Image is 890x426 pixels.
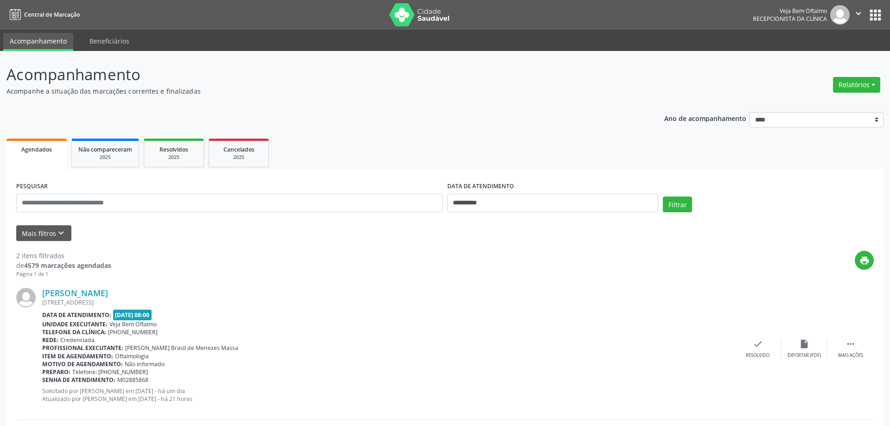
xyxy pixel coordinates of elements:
label: PESQUISAR [16,179,48,194]
div: 2025 [151,154,197,161]
i: insert_drive_file [799,339,809,349]
div: Exportar (PDF) [788,352,821,359]
span: Central de Marcação [24,11,80,19]
span: [DATE] 08:00 [113,310,152,320]
span: Credenciada [60,336,95,344]
a: Acompanhamento [3,33,73,51]
span: Telefone: [PHONE_NUMBER] [72,368,148,376]
b: Telefone da clínica: [42,328,106,336]
div: Veja Bem Oftalmo [753,7,827,15]
span: Não informado [125,360,165,368]
strong: 4579 marcações agendadas [24,261,111,270]
b: Motivo de agendamento: [42,360,123,368]
div: Resolvido [746,352,769,359]
div: de [16,261,111,270]
div: 2025 [216,154,262,161]
span: Recepcionista da clínica [753,15,827,23]
i:  [853,8,864,19]
label: DATA DE ATENDIMENTO [447,179,514,194]
img: img [830,5,850,25]
span: Veja Bem Oftalmo [109,320,157,328]
p: Acompanhamento [6,63,620,86]
img: img [16,288,36,307]
a: [PERSON_NAME] [42,288,108,298]
span: Cancelados [223,146,254,153]
span: Não compareceram [78,146,132,153]
b: Data de atendimento: [42,311,111,319]
p: Acompanhe a situação das marcações correntes e finalizadas [6,86,620,96]
b: Unidade executante: [42,320,108,328]
span: Resolvidos [159,146,188,153]
span: Agendados [21,146,52,153]
div: 2025 [78,154,132,161]
p: Ano de acompanhamento [664,112,746,124]
span: M02885868 [117,376,148,384]
button: apps [867,7,884,23]
b: Preparo: [42,368,70,376]
div: 2 itens filtrados [16,251,111,261]
b: Rede: [42,336,58,344]
b: Senha de atendimento: [42,376,115,384]
i: keyboard_arrow_down [56,228,66,238]
button: print [855,251,874,270]
b: Item de agendamento: [42,352,113,360]
i:  [845,339,856,349]
div: Mais ações [838,352,863,359]
span: [PERSON_NAME] Brasil de Menezes Massa [125,344,238,352]
a: Central de Marcação [6,7,80,22]
i: check [753,339,763,349]
button:  [850,5,867,25]
span: Oftalmologia [115,352,149,360]
div: Página 1 de 1 [16,270,111,278]
p: Solicitado por [PERSON_NAME] em [DATE] - há um dia Atualizado por [PERSON_NAME] em [DATE] - há 21... [42,387,735,403]
button: Filtrar [663,197,692,212]
button: Relatórios [833,77,880,93]
span: [PHONE_NUMBER] [108,328,158,336]
i: print [859,255,870,266]
a: Beneficiários [83,33,136,49]
b: Profissional executante: [42,344,123,352]
div: [STREET_ADDRESS] [42,299,735,306]
button: Mais filtroskeyboard_arrow_down [16,225,71,242]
